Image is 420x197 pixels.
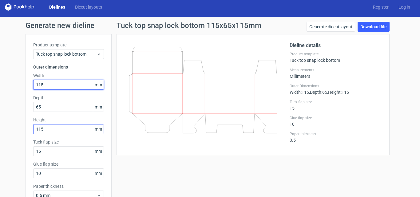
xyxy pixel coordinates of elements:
label: Height [33,117,104,123]
label: Tuck flap size [33,139,104,145]
span: mm [93,169,104,178]
label: Glue flap size [33,161,104,167]
span: Width : 115 [290,90,309,95]
span: , Depth : 65 [309,90,327,95]
label: Depth [33,95,104,101]
span: mm [93,124,104,134]
a: Register [368,4,394,10]
a: Diecut layouts [70,4,107,10]
label: Outer Dimensions [290,84,382,89]
h2: Dieline details [290,42,382,49]
h3: Outer dimensions [33,64,104,70]
span: Tuck top snap lock bottom [36,51,97,57]
label: Measurements [290,68,382,73]
div: 0.5 [290,132,382,143]
div: Millimeters [290,68,382,79]
a: Log in [394,4,415,10]
label: Tuck flap size [290,100,382,104]
span: , Height : 115 [327,90,349,95]
h1: Tuck top snap lock bottom 115x65x115mm [117,22,261,29]
a: Generate diecut layout [307,22,355,32]
span: mm [93,102,104,112]
a: Dielines [44,4,70,10]
div: Tuck top snap lock bottom [290,52,382,63]
label: Width [33,73,104,79]
label: Product template [290,52,382,57]
h1: Generate new dieline [26,22,394,29]
span: mm [93,147,104,156]
div: 10 [290,116,382,127]
div: 15 [290,100,382,111]
label: Glue flap size [290,116,382,120]
label: Product template [33,42,104,48]
label: Paper thickness [33,183,104,189]
a: Download file [358,22,390,32]
span: mm [93,80,104,89]
label: Paper thickness [290,132,382,136]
